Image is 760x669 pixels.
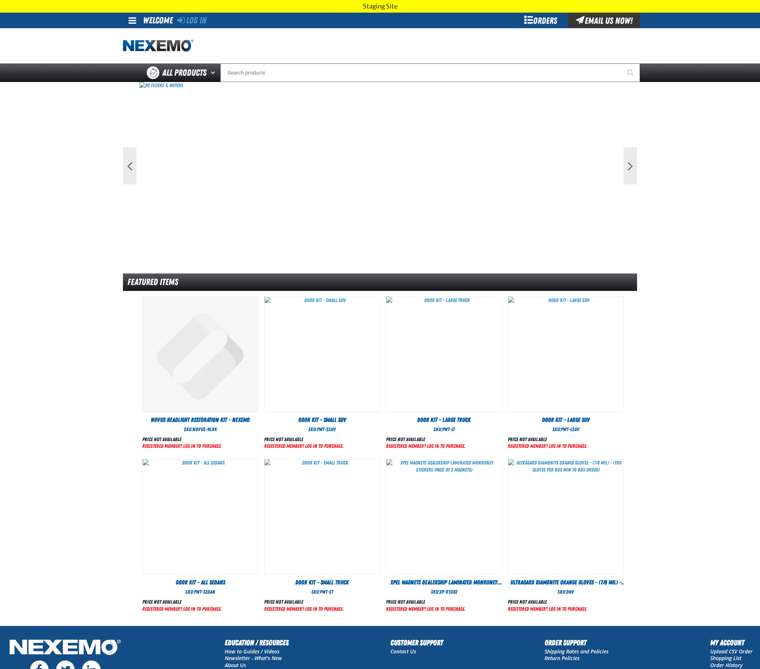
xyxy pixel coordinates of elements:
[545,637,608,648] h2: Order Support
[142,578,258,587] a: Door Kit - All Sedans
[264,599,344,606] div: Price not available
[143,13,173,27] div: Welcome
[566,589,574,595] span: DHV
[192,426,217,432] span: NOVUS-HLRK
[390,648,416,655] a: Contact Us
[386,459,501,574] : View Details of the XPEL Magnets Dealership Laminated Monroney Stickers (Pack of 2 Magnets)
[142,426,258,433] div: SKU:
[375,243,379,246] button: 1 of 2
[386,588,502,596] div: SKU:
[710,655,741,662] a: Shopping List
[508,588,624,596] div: SKU:
[142,436,222,443] div: Price not available
[264,606,344,612] a: Registered Member? Log In to purchase.
[143,459,258,574] : View Details of the Door Kit - All Sedans
[508,578,624,587] a: Ultragard Diamonite Orange Gloves - (7/8 mil) - (100 gloves per box MIN 10 box order)
[508,297,623,412] img: Door Kit - Large SUV
[143,297,258,412] img: Novus Headlight Restoration Kit - Nexemo
[142,599,222,606] div: Price not available
[142,606,222,612] a: Registered Member? Log In to purchase.
[442,426,455,432] span: PWT-LT
[7,637,123,659] img: Nexemo Logo
[298,416,346,423] span: Door Kit - Small SUV
[508,297,623,412] : View Details of the Door Kit - Large SUV
[513,13,568,28] div: Orders
[264,459,380,574] : View Details of the Door Kit - Small Truck
[624,147,637,184] button: Next
[317,426,336,432] span: PWT-SSUV
[386,599,465,606] div: Price not available
[142,416,258,424] a: Novus Headlight Restoration Kit - Nexemo
[386,297,501,412] img: Door Kit - Large Truck
[264,588,380,596] div: SKU:
[545,655,579,662] a: Return Policies
[508,459,623,574] : View Details of the Ultragard Diamonite Orange Gloves - (7/8 mil) - (100 gloves per box MIN 10 bo...
[510,579,626,594] span: Ultragard Diamonite Orange Gloves - (7/8 mil) - (100 gloves per box MIN 10 box order)
[264,426,380,433] div: SKU:
[264,297,380,412] : View Details of the Door Kit - Small SUV
[508,443,587,449] a: Registered Member? Log In to purchase.
[225,662,246,669] a: About Us
[390,637,443,648] h2: Customer Support
[508,459,623,574] img: Ultragard Diamonite Orange Gloves - (7/8 mil) - (100 gloves per box MIN 10 box order)
[386,459,501,574] img: XPEL Magnets Dealership Laminated Monroney Stickers (Pack of 2 Magnets)
[162,66,207,79] span: All Products
[123,147,136,184] button: Previous
[545,648,608,655] a: Shipping Rates and Policies
[225,655,282,662] a: Newsletter - What's New
[386,297,501,412] : View Details of the Door Kit - Large Truck
[143,459,258,574] img: Door Kit - All Sedans
[142,443,222,449] a: Registered Member? Log In to purchase.
[264,297,380,412] img: Door Kit - Small SUV
[386,416,502,424] a: Door Kit - Large Truck
[264,443,344,449] a: Registered Member? Log In to purchase.
[208,63,220,82] button: Open All Products pages
[561,426,579,432] span: PWT-LSUV
[386,426,502,433] div: SKU:
[386,606,465,612] a: Registered Member? Log In to purchase.
[176,579,225,586] span: Door Kit - All Sedans
[142,588,258,596] div: SKU:
[439,589,457,595] span: XP-R1082
[568,13,640,28] div: Email Us Now!
[225,648,279,655] a: How to Guides / Videos
[390,579,502,594] span: XPEL Magnets Dealership Laminated Monroney Stickers (Pack of 2 Magnets)
[386,578,502,587] a: XPEL Magnets Dealership Laminated Monroney Stickers (Pack of 2 Magnets)
[264,416,380,424] a: Door Kit - Small SUV
[264,578,380,587] a: Door Kit - Small Truck
[264,459,380,574] img: Door Kit - Small Truck
[143,297,258,412] : View Details of the Novus Headlight Restoration Kit - Nexemo
[225,637,289,648] h2: Education / Resources
[123,273,637,291] div: Featured Items
[710,648,753,655] a: Upload CSV Order
[508,436,587,443] div: Price not available
[386,436,465,443] div: Price not available
[621,63,640,82] button: Start Searching
[508,416,624,424] a: Door Kit - Large SUV
[295,579,349,586] span: Door Kit - Small Truck
[508,599,587,606] div: Price not available
[194,589,215,595] span: PWT-Sedan
[381,243,385,246] button: 2 of 2
[710,662,743,669] a: Order History
[508,606,587,612] a: Registered Member? Log In to purchase.
[123,39,194,52] img: Nexemo logo
[139,82,621,249] img: PG Filters & Wipers
[220,63,640,82] input: Search
[508,426,624,433] div: SKU:
[320,589,333,595] span: PWT-ST
[151,416,250,423] span: Novus Headlight Restoration Kit - Nexemo
[386,443,465,449] a: Registered Member? Log In to purchase.
[177,15,207,26] a: Log In
[264,436,344,443] div: Price not available
[417,416,471,423] span: Door Kit - Large Truck
[710,637,753,648] h2: My Account
[542,416,590,423] span: Door Kit - Large SUV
